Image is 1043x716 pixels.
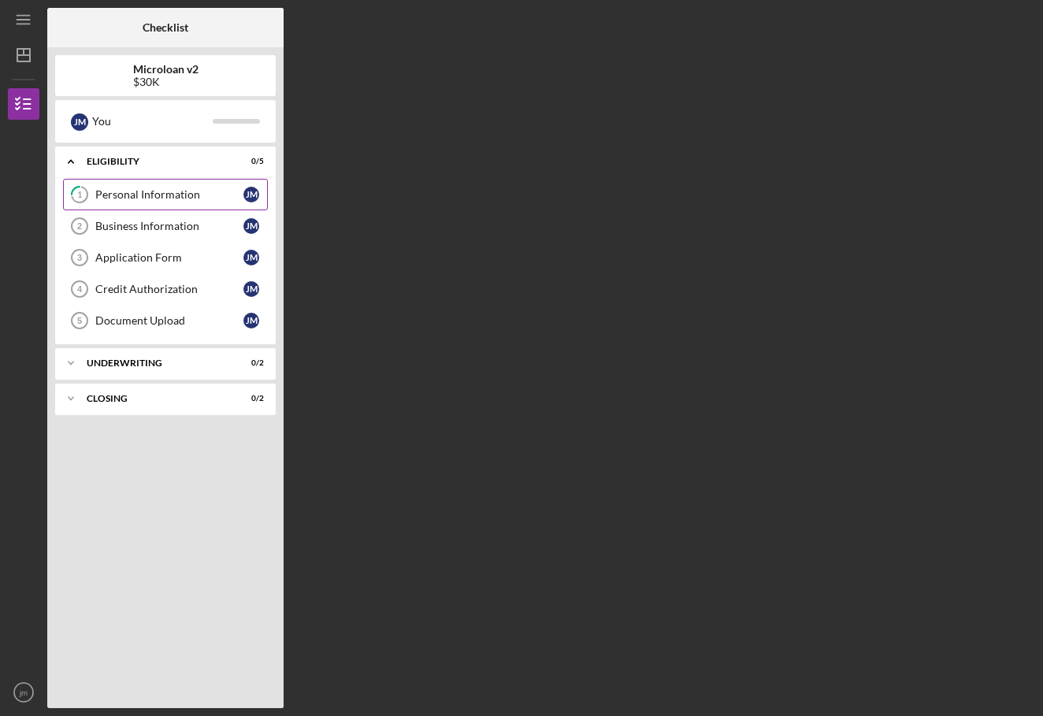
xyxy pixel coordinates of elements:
[243,218,259,234] div: j m
[95,188,243,201] div: Personal Information
[63,210,268,242] a: 2Business Informationjm
[77,316,82,325] tspan: 5
[133,76,199,88] div: $30K
[19,688,28,697] text: jm
[95,283,243,295] div: Credit Authorization
[71,113,88,131] div: j m
[92,108,213,135] div: You
[63,179,268,210] a: 1Personal Informationjm
[63,242,268,273] a: 3Application Formjm
[243,187,259,202] div: j m
[87,157,225,166] div: Eligibility
[95,251,243,264] div: Application Form
[87,358,225,368] div: Underwriting
[87,394,225,403] div: Closing
[63,305,268,336] a: 5Document Uploadjm
[77,221,82,231] tspan: 2
[95,314,243,327] div: Document Upload
[236,157,264,166] div: 0 / 5
[8,677,39,708] button: jm
[143,21,188,34] b: Checklist
[95,220,243,232] div: Business Information
[133,63,199,76] b: Microloan v2
[243,250,259,265] div: j m
[243,313,259,328] div: j m
[236,358,264,368] div: 0 / 2
[77,284,83,294] tspan: 4
[236,394,264,403] div: 0 / 2
[243,281,259,297] div: j m
[63,273,268,305] a: 4Credit Authorizationjm
[77,253,82,262] tspan: 3
[77,190,82,200] tspan: 1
